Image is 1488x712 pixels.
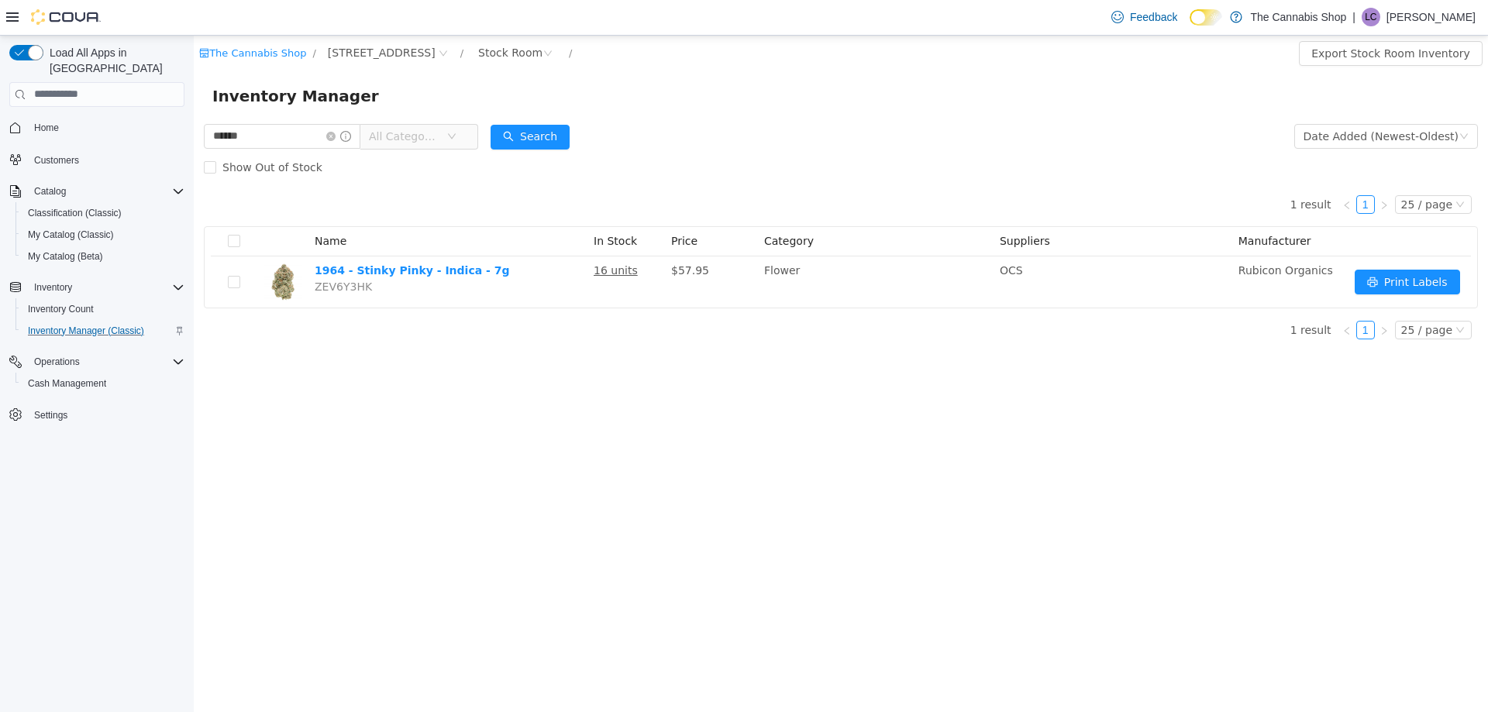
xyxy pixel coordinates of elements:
li: Next Page [1181,160,1200,178]
span: Inventory [34,281,72,294]
li: 1 [1162,160,1181,178]
img: 1964 - Stinky Pinky - Indica - 7g hero shot [70,227,108,266]
button: icon: printerPrint Labels [1161,234,1266,259]
span: Settings [28,405,184,425]
span: Name [121,199,153,212]
span: Feedback [1130,9,1177,25]
span: Catalog [28,182,184,201]
button: Catalog [28,182,72,201]
p: [PERSON_NAME] [1386,8,1476,26]
span: My Catalog (Classic) [28,229,114,241]
span: Inventory Count [28,303,94,315]
span: Operations [34,356,80,368]
span: Manufacturer [1045,199,1118,212]
a: My Catalog (Classic) [22,225,120,244]
button: Cash Management [15,373,191,394]
span: Inventory Manager (Classic) [22,322,184,340]
span: My Catalog (Beta) [28,250,103,263]
i: icon: right [1186,291,1195,300]
span: Show Out of Stock [22,126,135,138]
span: My Catalog (Classic) [22,225,184,244]
p: | [1352,8,1355,26]
span: Rubicon Organics [1045,229,1139,241]
button: My Catalog (Classic) [15,224,191,246]
button: Customers [3,148,191,170]
span: / [119,12,122,23]
a: Customers [28,151,85,170]
i: icon: shop [5,12,15,22]
a: 1 [1163,286,1180,303]
button: Operations [28,353,86,371]
i: icon: down [1262,290,1271,301]
button: Operations [3,351,191,373]
div: Liam Connolly [1362,8,1380,26]
div: Stock Room [284,5,349,29]
nav: Complex example [9,110,184,466]
span: Classification (Classic) [28,207,122,219]
span: Catalog [34,185,66,198]
span: Inventory Manager (Classic) [28,325,144,337]
button: Inventory [28,278,78,297]
span: Inventory Count [22,300,184,318]
p: The Cannabis Shop [1250,8,1346,26]
button: Settings [3,404,191,426]
span: Settings [34,409,67,421]
span: Customers [34,154,79,167]
span: Cash Management [28,377,106,390]
button: Home [3,116,191,139]
a: 1 [1163,160,1180,177]
a: Classification (Classic) [22,204,128,222]
u: 16 units [400,229,444,241]
td: Flower [564,221,800,272]
div: 25 / page [1207,286,1259,303]
a: 1964 - Stinky Pinky - Indica - 7g [121,229,315,241]
span: Load All Apps in [GEOGRAPHIC_DATA] [43,45,184,76]
i: icon: info-circle [146,95,157,106]
button: Inventory Count [15,298,191,320]
span: In Stock [400,199,443,212]
a: Cash Management [22,374,112,393]
div: Date Added (Newest-Oldest) [1110,89,1265,112]
span: Cash Management [22,374,184,393]
li: Previous Page [1144,160,1162,178]
i: icon: left [1149,291,1158,300]
i: icon: left [1149,165,1158,174]
button: My Catalog (Beta) [15,246,191,267]
span: ZEV6Y3HK [121,245,178,257]
a: Settings [28,406,74,425]
a: My Catalog (Beta) [22,247,109,266]
li: 1 [1162,285,1181,304]
span: Home [28,118,184,137]
img: Cova [31,9,101,25]
button: Inventory [3,277,191,298]
button: Export Stock Room Inventory [1105,5,1289,30]
span: Inventory Manager [19,48,195,73]
li: 1 result [1097,160,1138,178]
span: Customers [28,150,184,169]
span: All Categories [175,93,246,108]
span: / [375,12,378,23]
span: My Catalog (Beta) [22,247,184,266]
a: Inventory Manager (Classic) [22,322,150,340]
span: $57.95 [477,229,515,241]
button: Inventory Manager (Classic) [15,320,191,342]
div: 25 / page [1207,160,1259,177]
a: Home [28,119,65,137]
i: icon: down [1262,164,1271,175]
span: 95 Dufferin Street, Unit A [134,9,242,26]
li: Next Page [1181,285,1200,304]
button: Catalog [3,181,191,202]
span: OCS [806,229,829,241]
i: icon: close-circle [133,96,142,105]
span: / [267,12,270,23]
span: Category [570,199,620,212]
i: icon: down [253,96,263,107]
span: LC [1365,8,1376,26]
a: Feedback [1105,2,1183,33]
span: Classification (Classic) [22,204,184,222]
input: Dark Mode [1190,9,1222,26]
a: icon: shopThe Cannabis Shop [5,12,112,23]
i: icon: down [1266,96,1275,107]
li: Previous Page [1144,285,1162,304]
